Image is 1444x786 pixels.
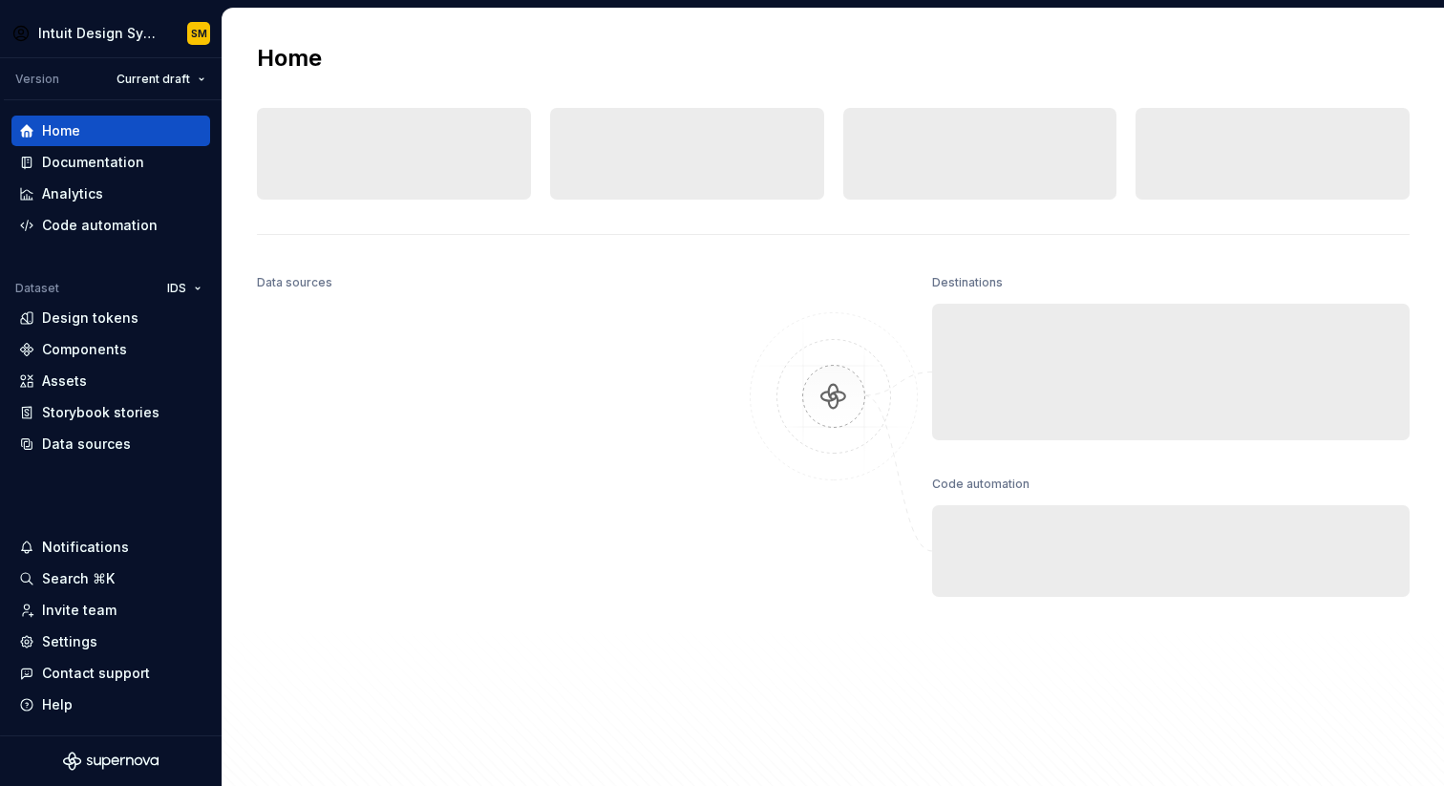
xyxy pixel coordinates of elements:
div: Assets [42,372,87,391]
a: Data sources [11,429,210,459]
button: Contact support [11,658,210,689]
span: Current draft [117,72,190,87]
div: Code automation [932,471,1030,498]
div: Contact support [42,664,150,683]
div: Destinations [932,269,1003,296]
button: IDS [159,275,210,302]
a: Invite team [11,595,210,626]
div: Data sources [257,269,332,296]
a: Settings [11,627,210,657]
div: Analytics [42,184,103,203]
svg: Supernova Logo [63,752,159,771]
a: Design tokens [11,303,210,333]
div: Home [42,121,80,140]
div: Intuit Design System [38,24,160,43]
div: Components [42,340,127,359]
div: Design tokens [42,308,138,328]
div: Help [42,695,73,714]
a: Assets [11,366,210,396]
div: Storybook stories [42,403,159,422]
div: Settings [42,632,97,651]
button: Current draft [108,66,214,93]
div: Data sources [42,435,131,454]
button: Search ⌘K [11,563,210,594]
div: Search ⌘K [42,569,115,588]
button: Intuit Design SystemSM [4,12,218,53]
div: Dataset [15,281,59,296]
div: SM [191,26,207,41]
button: Help [11,690,210,720]
div: Notifications [42,538,129,557]
div: Code automation [42,216,158,235]
div: Version [15,72,59,87]
span: IDS [167,281,186,296]
h2: Home [257,43,322,74]
div: Invite team [42,601,117,620]
a: Components [11,334,210,365]
a: Documentation [11,147,210,178]
a: Home [11,116,210,146]
a: Analytics [11,179,210,209]
button: Notifications [11,532,210,563]
div: Documentation [42,153,144,172]
a: Code automation [11,210,210,241]
a: Storybook stories [11,397,210,428]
